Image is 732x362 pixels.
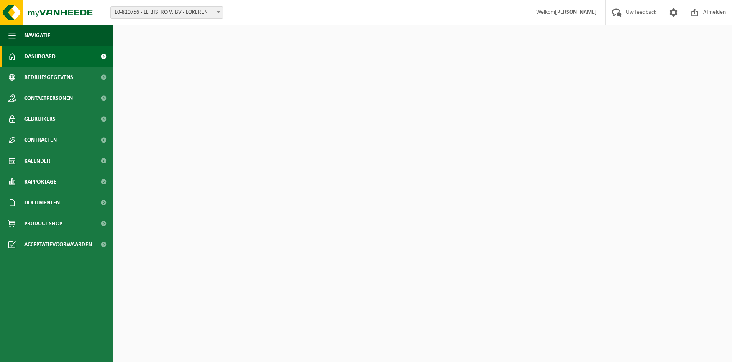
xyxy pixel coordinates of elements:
[24,150,50,171] span: Kalender
[24,192,60,213] span: Documenten
[24,234,92,255] span: Acceptatievoorwaarden
[24,213,62,234] span: Product Shop
[24,171,56,192] span: Rapportage
[24,46,56,67] span: Dashboard
[24,88,73,109] span: Contactpersonen
[111,7,223,18] span: 10-820756 - LE BISTRO V. BV - LOKEREN
[24,109,56,130] span: Gebruikers
[24,130,57,150] span: Contracten
[24,25,50,46] span: Navigatie
[110,6,223,19] span: 10-820756 - LE BISTRO V. BV - LOKEREN
[555,9,597,15] strong: [PERSON_NAME]
[24,67,73,88] span: Bedrijfsgegevens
